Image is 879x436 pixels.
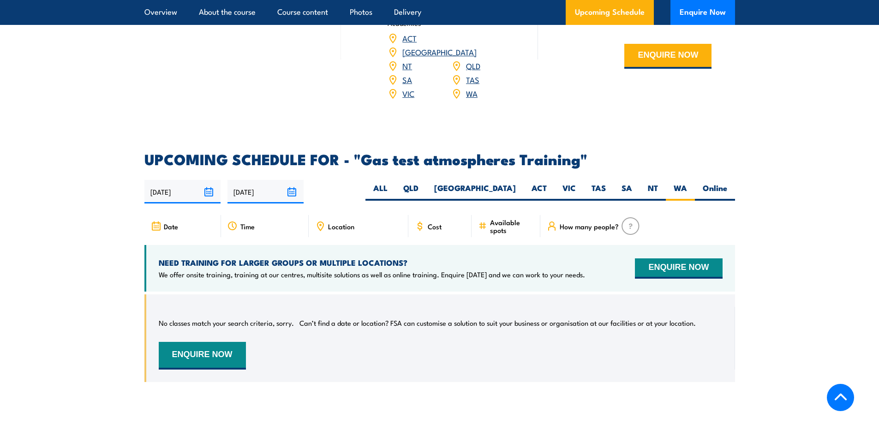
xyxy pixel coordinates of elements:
label: VIC [555,183,584,201]
span: Cost [428,222,442,230]
a: TAS [466,74,479,85]
h4: NEED TRAINING FOR LARGER GROUPS OR MULTIPLE LOCATIONS? [159,257,585,268]
a: QLD [466,60,480,71]
label: [GEOGRAPHIC_DATA] [426,183,524,201]
a: NT [402,60,412,71]
label: ALL [365,183,395,201]
button: ENQUIRE NOW [624,44,712,69]
a: ACT [402,32,417,43]
h2: UPCOMING SCHEDULE FOR - "Gas test atmospheres Training" [144,152,735,165]
label: SA [614,183,640,201]
button: ENQUIRE NOW [159,342,246,370]
a: SA [402,74,412,85]
input: To date [227,180,304,203]
p: We offer onsite training, training at our centres, multisite solutions as well as online training... [159,270,585,279]
a: [GEOGRAPHIC_DATA] [402,46,477,57]
p: Can’t find a date or location? FSA can customise a solution to suit your business or organisation... [299,318,696,328]
label: WA [666,183,695,201]
span: Time [240,222,255,230]
label: TAS [584,183,614,201]
label: Online [695,183,735,201]
button: ENQUIRE NOW [635,258,722,279]
label: ACT [524,183,555,201]
span: Date [164,222,178,230]
span: How many people? [560,222,619,230]
span: Available spots [490,218,534,234]
input: From date [144,180,221,203]
p: No classes match your search criteria, sorry. [159,318,294,328]
label: NT [640,183,666,201]
label: QLD [395,183,426,201]
a: VIC [402,88,414,99]
a: WA [466,88,478,99]
span: Location [328,222,354,230]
